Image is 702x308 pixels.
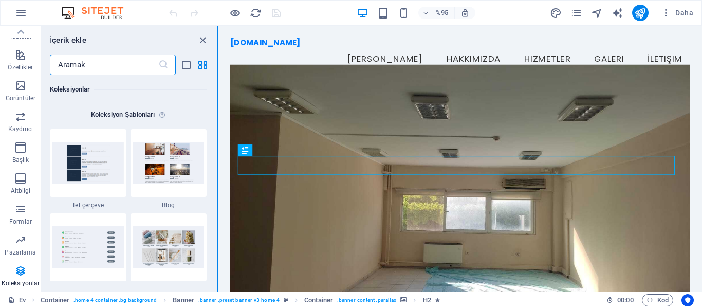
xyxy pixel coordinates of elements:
[606,294,634,306] h6: Oturum süresi
[162,202,175,209] font: Blog
[50,35,86,45] font: İçerik ekle
[131,129,207,209] div: Blog
[198,294,280,306] span: . banner .preset-banner-v3-home-4
[591,7,603,19] button: gezgin
[642,294,673,306] button: Kod
[617,296,624,304] font: 00
[423,294,431,306] span: Click to select. Double-click to edit
[180,59,192,71] button: liste görünümü
[59,7,136,19] img: Editör Logosu
[435,297,440,303] i: Element contains an animation
[612,7,623,19] i: Yapay Zeka Yazarı
[612,7,624,19] button: metin_oluşturucu
[570,7,582,19] i: Sayfalar (Ctrl+Alt+S)
[133,142,205,184] img: blog_extension.jpg
[284,297,288,303] i: This element is a customizable preset
[460,8,470,17] i: Yeniden boyutlandırma sırasında seçilen cihaza uyacak şekilde yakınlaştırma seviyesi otomatik ola...
[657,296,669,304] font: Kod
[400,297,407,303] i: This element contains a background
[41,294,69,306] span: Click to select. Double-click to edit
[337,294,396,306] span: . banner-content .parallax
[52,226,124,268] img: jobs_extension.jpg
[50,85,90,93] font: Koleksiyonlar
[72,202,104,209] font: Tel çerçeve
[91,111,155,118] font: Koleksiyon Şablonları
[9,218,32,225] font: Formlar
[12,156,29,164] font: Başlık
[50,129,126,209] div: Tel çerçeve
[418,7,455,19] button: %95
[550,7,562,19] button: tasarım
[675,9,693,17] font: Daha
[5,249,36,256] font: Pazarlama
[8,125,33,133] font: Kaydırıcı
[436,9,448,16] font: %95
[634,7,646,19] i: Yayınla
[196,34,209,46] button: paneli kapat
[657,5,697,21] button: Daha
[632,5,649,21] button: yayınlamak
[52,142,124,184] img: wireframe_extension.jpg
[19,296,26,304] font: Ev
[196,59,209,71] button: ızgara görünümü
[73,294,157,306] span: . home-4-container .bg-background
[50,55,158,75] input: Aramak
[250,7,262,19] i: Sayfayı yeniden yükle
[11,187,31,194] font: Altbilgi
[133,226,205,268] img: product_gallery_extension.jpg
[173,294,194,306] span: Click to select. Double-click to edit
[591,7,603,19] i: Navigatör
[41,294,439,306] nav: ekmek kırıntısı
[626,296,633,304] font: 00
[570,7,583,19] button: sayfalar
[249,7,262,19] button: yeniden yükle
[229,7,241,19] button: Önizleme modundan çıkıp düzenlemeye devam etmek için buraya tıklayın
[6,95,35,102] font: Görüntüler
[550,7,562,19] i: Tasarım (Ctrl+Alt+Y)
[624,296,626,304] font: :
[304,294,333,306] span: Click to select. Double-click to edit
[8,64,33,71] font: Özellikler
[681,294,694,306] button: Kullanıcı merkezli
[159,108,170,121] i: Koleksiyonlar listesi hariç her şablon, yer tutucu içerikli önceden yapılandırılmış bir tasarım v...
[2,280,40,287] font: Koleksiyonlar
